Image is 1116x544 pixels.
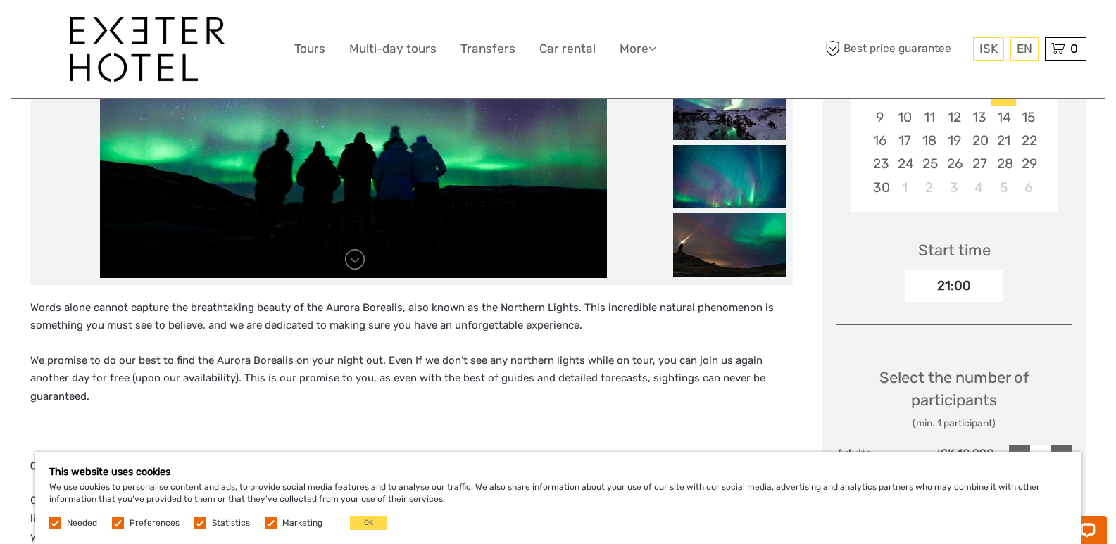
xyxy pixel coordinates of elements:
[49,466,1067,478] h5: This website uses cookies
[1016,129,1041,152] div: Choose Saturday, November 22nd, 2025
[350,516,387,530] button: OK
[918,239,991,261] div: Start time
[673,213,786,277] img: 620f1439602b4a4588db59d06174df7a_slider_thumbnail.jpg
[867,106,892,129] div: Choose Sunday, November 9th, 2025
[673,145,786,208] img: 7b10c2ed7d464e8ba987b42cc1113a35_slider_thumbnail.jpg
[294,39,325,59] a: Tours
[867,176,892,199] div: Choose Sunday, November 30th, 2025
[991,106,1016,129] div: Choose Friday, November 14th, 2025
[20,25,159,36] p: Chat now
[282,517,322,529] label: Marketing
[892,106,917,129] div: Choose Monday, November 10th, 2025
[941,176,966,199] div: Choose Wednesday, December 3rd, 2025
[130,517,180,529] label: Preferences
[67,517,97,529] label: Needed
[867,152,892,175] div: Choose Sunday, November 23rd, 2025
[967,106,991,129] div: Choose Thursday, November 13th, 2025
[1016,106,1041,129] div: Choose Saturday, November 15th, 2025
[917,176,941,199] div: Choose Tuesday, December 2nd, 2025
[349,39,437,59] a: Multi-day tours
[892,152,917,175] div: Choose Monday, November 24th, 2025
[836,417,1072,431] div: (min. 1 participant)
[35,452,1081,544] div: We use cookies to personalise content and ads, to provide social media features and to analyse ou...
[941,129,966,152] div: Choose Wednesday, November 19th, 2025
[867,129,892,152] div: Choose Sunday, November 16th, 2025
[1010,37,1039,61] div: EN
[967,129,991,152] div: Choose Thursday, November 20th, 2025
[460,39,515,59] a: Transfers
[539,39,596,59] a: Car rental
[1051,445,1072,467] div: +
[70,17,225,82] img: 1336-96d47ae6-54fc-4907-bf00-0fbf285a6419_logo_big.jpg
[30,460,268,472] strong: Carefully Planned Journeys for Optimal Viewing
[917,129,941,152] div: Choose Tuesday, November 18th, 2025
[967,152,991,175] div: Choose Thursday, November 27th, 2025
[941,106,966,129] div: Choose Wednesday, November 12th, 2025
[1009,445,1030,467] div: -
[892,176,917,199] div: Choose Monday, December 1st, 2025
[30,299,793,335] p: Words alone cannot capture the breathtaking beauty of the Aurora Borealis, also known as the Nort...
[917,106,941,129] div: Choose Tuesday, November 11th, 2025
[917,152,941,175] div: Choose Tuesday, November 25th, 2025
[212,517,250,529] label: Statistics
[30,352,793,406] p: We promise to do our best to find the Aurora Borealis on your night out. Even If we don’t see any...
[836,445,915,475] div: Adults
[892,129,917,152] div: Choose Monday, November 17th, 2025
[1068,42,1080,56] span: 0
[979,42,998,56] span: ISK
[673,77,786,140] img: 8c3ac6806fd64b33a2ca3b64f1dd7e56_slider_thumbnail.jpg
[915,445,993,475] div: ISK 18,990
[991,129,1016,152] div: Choose Friday, November 21st, 2025
[1016,176,1041,199] div: Choose Saturday, December 6th, 2025
[967,176,991,199] div: Choose Thursday, December 4th, 2025
[1016,152,1041,175] div: Choose Saturday, November 29th, 2025
[822,37,970,61] span: Best price guarantee
[836,367,1072,431] div: Select the number of participants
[620,39,656,59] a: More
[162,22,179,39] button: Open LiveChat chat widget
[991,152,1016,175] div: Choose Friday, November 28th, 2025
[905,270,1003,302] div: 21:00
[855,59,1053,199] div: month 2025-11
[941,152,966,175] div: Choose Wednesday, November 26th, 2025
[991,176,1016,199] div: Choose Friday, December 5th, 2025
